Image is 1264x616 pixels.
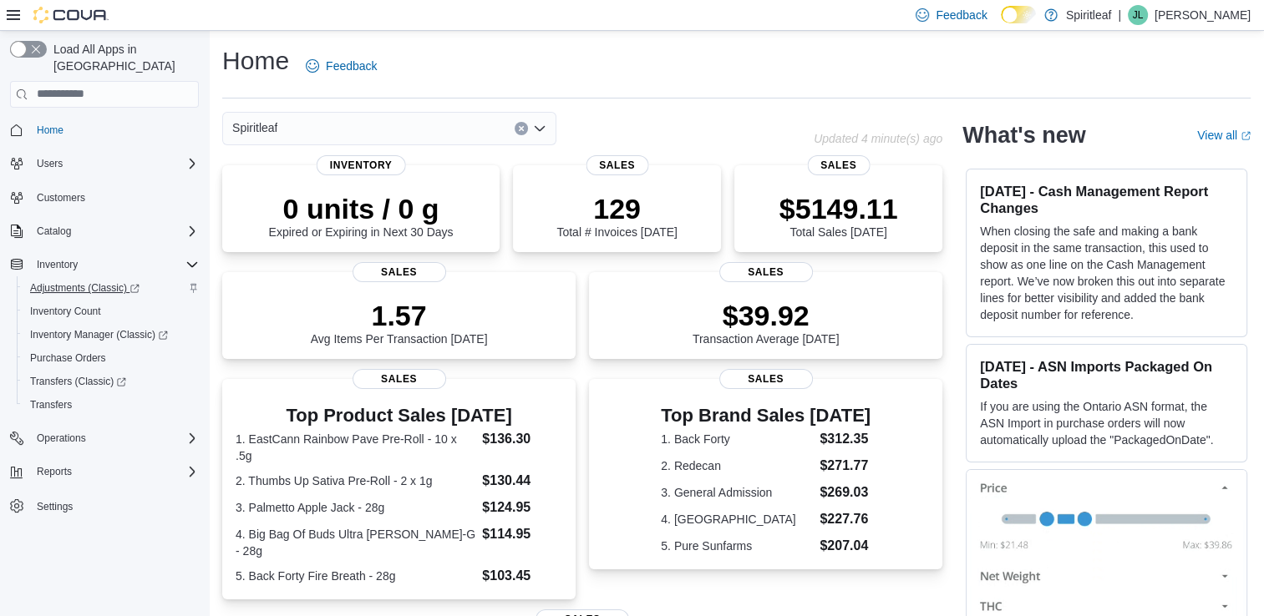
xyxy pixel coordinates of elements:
[3,253,206,276] button: Inventory
[30,305,101,318] span: Inventory Count
[30,188,92,208] a: Customers
[37,258,78,271] span: Inventory
[962,122,1085,149] h2: What's new
[317,155,406,175] span: Inventory
[236,406,562,426] h3: Top Product Sales [DATE]
[30,255,199,275] span: Inventory
[1197,129,1251,142] a: View allExternal link
[30,328,168,341] span: Inventory Manager (Classic)
[10,111,199,562] nav: Complex example
[353,369,446,389] span: Sales
[269,192,454,239] div: Expired or Expiring in Next 30 Days
[236,499,475,516] dt: 3. Palmetto Apple Jack - 28g
[980,223,1233,323] p: When closing the safe and making a bank deposit in the same transaction, this used to show as one...
[23,395,79,415] a: Transfers
[3,493,206,518] button: Settings
[807,155,870,175] span: Sales
[37,157,63,170] span: Users
[23,348,113,368] a: Purchase Orders
[30,154,69,174] button: Users
[30,154,199,174] span: Users
[30,221,199,241] span: Catalog
[30,187,199,208] span: Customers
[311,299,488,332] p: 1.57
[30,462,199,482] span: Reports
[1128,5,1148,25] div: Jennifer L
[1066,5,1111,25] p: Spiritleaf
[820,429,871,449] dd: $312.35
[311,299,488,346] div: Avg Items Per Transaction [DATE]
[693,299,840,346] div: Transaction Average [DATE]
[3,152,206,175] button: Users
[30,462,79,482] button: Reports
[3,220,206,243] button: Catalog
[1133,5,1144,25] span: JL
[30,221,78,241] button: Catalog
[533,122,546,135] button: Open list of options
[30,255,84,275] button: Inventory
[47,41,199,74] span: Load All Apps in [GEOGRAPHIC_DATA]
[23,301,108,321] a: Inventory Count
[236,568,475,584] dt: 5. Back Forty Fire Breath - 28g
[30,428,199,448] span: Operations
[30,495,199,516] span: Settings
[661,457,813,474] dt: 2. Redecan
[515,122,528,135] button: Clear input
[936,7,987,23] span: Feedback
[30,375,126,388] span: Transfers (Classic)
[3,460,206,483] button: Reports
[482,471,562,491] dd: $130.44
[820,536,871,556] dd: $207.04
[661,538,813,554] dt: 5. Pure Sunfarms
[661,484,813,501] dt: 3. General Admission
[1241,131,1251,141] svg: External link
[586,155,648,175] span: Sales
[236,526,475,559] dt: 4. Big Bag Of Buds Ultra [PERSON_NAME]-G - 28g
[236,472,475,489] dt: 2. Thumbs Up Sativa Pre-Roll - 2 x 1g
[23,301,199,321] span: Inventory Count
[820,482,871,502] dd: $269.03
[236,431,475,464] dt: 1. EastCann Rainbow Pave Pre-Roll - 10 x .5g
[30,120,70,140] a: Home
[482,566,562,586] dd: $103.45
[556,192,677,239] div: Total # Invoices [DATE]
[299,49,383,83] a: Feedback
[1001,6,1036,23] input: Dark Mode
[30,119,199,140] span: Home
[661,511,813,528] dt: 4. [GEOGRAPHIC_DATA]
[23,278,199,298] span: Adjustments (Classic)
[23,371,199,391] span: Transfers (Classic)
[30,497,79,517] a: Settings
[693,299,840,332] p: $39.92
[23,325,175,345] a: Inventory Manager (Classic)
[37,465,72,478] span: Reports
[326,58,377,74] span: Feedback
[222,44,289,78] h1: Home
[3,427,206,450] button: Operations
[232,118,277,138] span: Spiritleaf
[37,124,63,137] span: Home
[556,192,677,225] p: 129
[3,118,206,142] button: Home
[1155,5,1251,25] p: [PERSON_NAME]
[820,509,871,529] dd: $227.76
[17,346,206,370] button: Purchase Orders
[482,524,562,544] dd: $114.95
[779,192,898,239] div: Total Sales [DATE]
[779,192,898,225] p: $5149.11
[37,500,73,513] span: Settings
[719,369,813,389] span: Sales
[30,351,106,365] span: Purchase Orders
[23,371,133,391] a: Transfers (Classic)
[17,393,206,417] button: Transfers
[719,262,813,282] span: Sales
[1118,5,1121,25] p: |
[17,323,206,346] a: Inventory Manager (Classic)
[30,281,140,295] span: Adjustments (Classic)
[482,497,562,518] dd: $124.95
[980,358,1233,391] h3: [DATE] - ASN Imports Packaged On Dates
[30,428,93,448] button: Operations
[37,191,85,204] span: Customers
[661,406,871,426] h3: Top Brand Sales [DATE]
